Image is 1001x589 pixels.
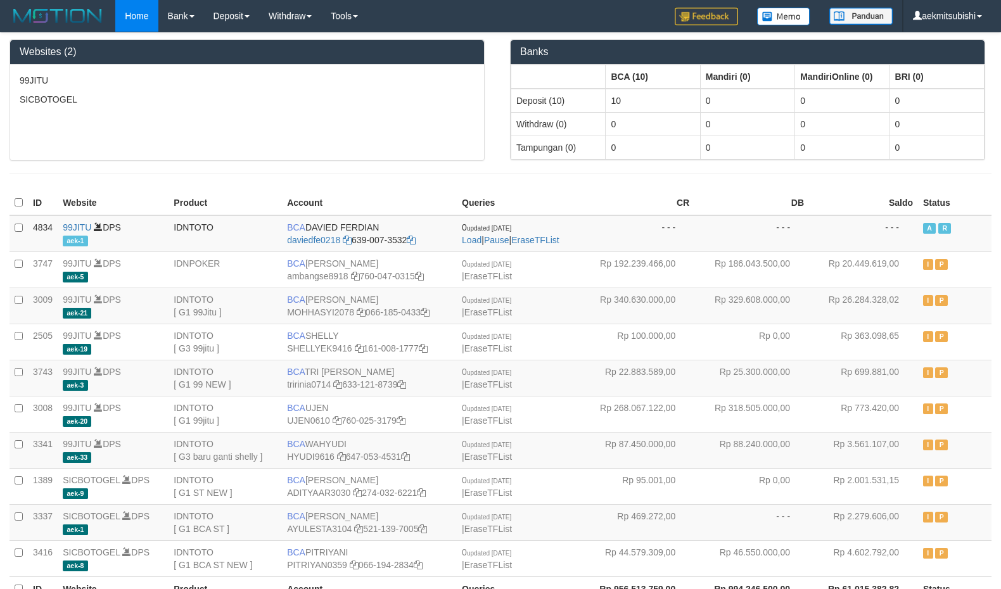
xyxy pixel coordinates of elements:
[580,432,694,468] td: Rp 87.450.000,00
[606,136,700,159] td: 0
[795,136,889,159] td: 0
[20,46,475,58] h3: Websites (2)
[355,343,364,353] a: Copy SHELLYEK9416 to clipboard
[28,215,58,252] td: 4834
[935,259,948,270] span: Paused
[354,524,363,534] a: Copy AYULESTA3104 to clipboard
[675,8,738,25] img: Feedback.jpg
[10,6,106,25] img: MOTION_logo.png
[58,396,169,432] td: DPS
[464,271,512,281] a: EraseTFList
[809,504,918,540] td: Rp 2.279.606,00
[923,367,933,378] span: Inactive
[606,65,700,89] th: Group: activate to sort column ascending
[169,215,282,252] td: IDNTOTO
[462,547,511,557] span: 0
[467,369,511,376] span: updated [DATE]
[287,415,330,426] a: UJEN0610
[809,360,918,396] td: Rp 699.881,00
[63,236,87,246] span: aek-1
[889,136,984,159] td: 0
[464,452,512,462] a: EraseTFList
[287,343,352,353] a: SHELLYEK9416
[58,360,169,396] td: DPS
[407,235,416,245] a: Copy 6390073532 to clipboard
[467,550,511,557] span: updated [DATE]
[63,524,87,535] span: aek-1
[282,324,457,360] td: SHELLY 161-008-1777
[464,560,512,570] a: EraseTFList
[580,324,694,360] td: Rp 100.000,00
[694,251,809,288] td: Rp 186.043.500,00
[63,294,91,305] a: 99JITU
[58,251,169,288] td: DPS
[809,251,918,288] td: Rp 20.449.619,00
[464,343,512,353] a: EraseTFList
[809,324,918,360] td: Rp 363.098,65
[467,405,511,412] span: updated [DATE]
[28,251,58,288] td: 3747
[700,112,794,136] td: 0
[63,222,91,232] a: 99JITU
[287,511,305,521] span: BCA
[58,432,169,468] td: DPS
[511,136,606,159] td: Tampungan (0)
[28,504,58,540] td: 3337
[580,288,694,324] td: Rp 340.630.000,00
[462,331,511,341] span: 0
[935,512,948,522] span: Paused
[63,416,91,427] span: aek-20
[169,504,282,540] td: IDNTOTO [ G1 BCA ST ]
[287,524,352,534] a: AYULESTA3104
[169,360,282,396] td: IDNTOTO [ G1 99 NEW ]
[829,8,893,25] img: panduan.png
[795,65,889,89] th: Group: activate to sort column ascending
[414,560,423,570] a: Copy 0661942834 to clipboard
[462,235,481,245] a: Load
[401,452,410,462] a: Copy 6470534531 to clipboard
[282,360,457,396] td: TRI [PERSON_NAME] 633-121-8739
[418,524,427,534] a: Copy 5211397005 to clipboard
[889,112,984,136] td: 0
[923,223,936,234] span: Active
[282,396,457,432] td: UJEN 760-025-3179
[467,225,511,232] span: updated [DATE]
[169,191,282,215] th: Product
[287,439,305,449] span: BCA
[935,295,948,306] span: Paused
[467,478,511,484] span: updated [DATE]
[467,297,511,304] span: updated [DATE]
[923,331,933,342] span: Inactive
[938,223,951,234] span: Running
[700,89,794,113] td: 0
[694,396,809,432] td: Rp 318.505.000,00
[58,324,169,360] td: DPS
[606,112,700,136] td: 0
[282,215,457,252] td: DAVIED FERDIAN 639-007-3532
[935,331,948,342] span: Paused
[809,540,918,576] td: Rp 4.602.792,00
[467,333,511,340] span: updated [DATE]
[580,504,694,540] td: Rp 469.272,00
[923,512,933,522] span: Inactive
[63,547,120,557] a: SICBOTOGEL
[58,191,169,215] th: Website
[169,288,282,324] td: IDNTOTO [ G1 99Jitu ]
[28,288,58,324] td: 3009
[511,112,606,136] td: Withdraw (0)
[694,432,809,468] td: Rp 88.240.000,00
[28,191,58,215] th: ID
[809,191,918,215] th: Saldo
[282,288,457,324] td: [PERSON_NAME] 066-185-0433
[694,215,809,252] td: - - -
[282,432,457,468] td: WAHYUDI 647-053-4531
[694,288,809,324] td: Rp 329.608.000,00
[462,475,511,485] span: 0
[169,396,282,432] td: IDNTOTO [ G1 99jitu ]
[63,452,91,463] span: aek-33
[511,89,606,113] td: Deposit (10)
[419,343,428,353] a: Copy 1610081777 to clipboard
[287,547,305,557] span: BCA
[462,403,512,426] span: |
[935,476,948,486] span: Paused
